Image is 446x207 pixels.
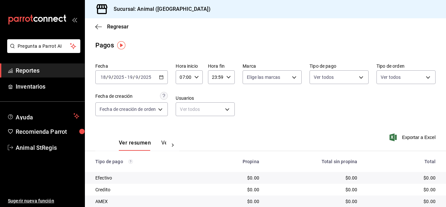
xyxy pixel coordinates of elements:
div: $0.00 [203,175,259,181]
span: Fecha de creación de orden [100,106,156,112]
span: Ver todos [381,74,401,80]
svg: Los pagos realizados con Pay y otras terminales son montos brutos. [128,159,133,164]
div: $0.00 [270,198,357,205]
label: Usuarios [176,96,235,100]
button: Ver pagos [161,140,186,151]
input: ---- [113,75,124,80]
div: Tipo de pago [95,159,192,164]
span: Animal StRegis [16,143,79,152]
input: ---- [140,75,151,80]
button: Ver resumen [119,140,151,151]
input: -- [135,75,138,80]
label: Tipo de pago [310,64,369,68]
span: / [133,75,135,80]
button: Pregunta a Parrot AI [7,39,80,53]
div: $0.00 [270,186,357,193]
button: open_drawer_menu [72,17,77,22]
input: -- [100,75,106,80]
div: $0.00 [270,175,357,181]
div: Total sin propina [270,159,357,164]
div: $0.00 [203,186,259,193]
div: $0.00 [368,175,436,181]
h3: Sucursal: Animal ([GEOGRAPHIC_DATA]) [108,5,211,13]
span: Pregunta a Parrot AI [18,43,70,50]
span: - [125,75,126,80]
span: Recomienda Parrot [16,127,79,136]
label: Hora inicio [176,64,202,68]
img: Tooltip marker [117,41,125,49]
input: -- [108,75,111,80]
label: Marca [243,64,302,68]
label: Fecha [95,64,168,68]
div: Fecha de creación [95,93,133,100]
div: Efectivo [95,175,192,181]
div: Propina [203,159,259,164]
div: $0.00 [368,198,436,205]
div: $0.00 [368,186,436,193]
div: Ver todos [176,102,235,116]
span: / [106,75,108,80]
span: Sugerir nueva función [8,198,79,204]
input: -- [127,75,133,80]
div: AMEX [95,198,192,205]
label: Hora fin [208,64,235,68]
div: $0.00 [203,198,259,205]
span: Reportes [16,66,79,75]
span: / [138,75,140,80]
label: Tipo de orden [376,64,436,68]
button: Exportar a Excel [391,133,436,141]
a: Pregunta a Parrot AI [5,47,80,54]
button: Regresar [95,24,129,30]
div: Credito [95,186,192,193]
div: Total [368,159,436,164]
span: Inventarios [16,82,79,91]
span: Ayuda [16,112,71,120]
span: Elige las marcas [247,74,280,80]
div: navigation tabs [119,140,166,151]
span: / [111,75,113,80]
div: Pagos [95,40,114,50]
span: Regresar [107,24,129,30]
span: Ver todos [314,74,334,80]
